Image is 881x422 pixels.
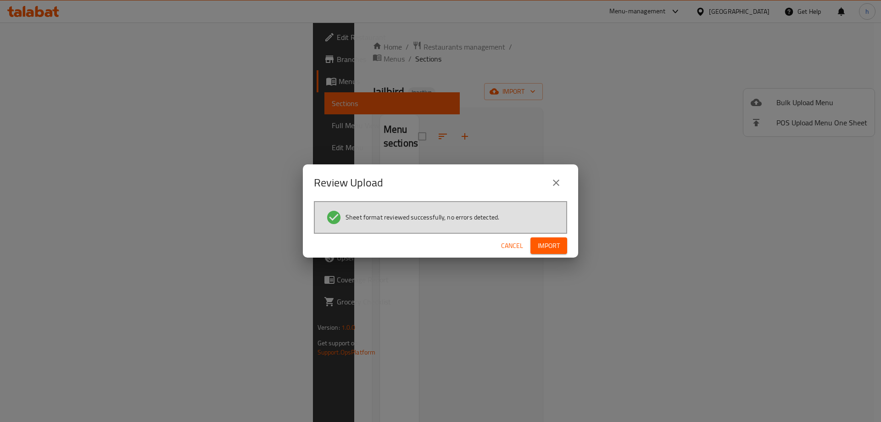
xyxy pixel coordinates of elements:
[538,240,560,252] span: Import
[346,213,499,222] span: Sheet format reviewed successfully, no errors detected.
[545,172,567,194] button: close
[497,237,527,254] button: Cancel
[314,175,383,190] h2: Review Upload
[530,237,567,254] button: Import
[501,240,523,252] span: Cancel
